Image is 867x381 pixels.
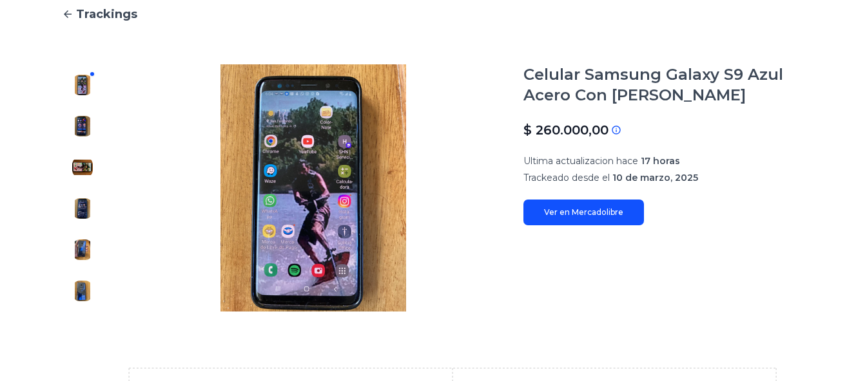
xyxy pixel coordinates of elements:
img: Celular Samsung Galaxy S9 Azul Acero Con Bordes Violeta [72,116,93,136]
img: Celular Samsung Galaxy S9 Azul Acero Con Bordes Violeta [72,239,93,260]
h1: Celular Samsung Galaxy S9 Azul Acero Con [PERSON_NAME] [523,64,805,106]
img: Celular Samsung Galaxy S9 Azul Acero Con Bordes Violeta [72,157,93,178]
a: Trackings [62,5,805,23]
span: 10 de marzo, 2025 [612,172,698,183]
img: Celular Samsung Galaxy S9 Azul Acero Con Bordes Violeta [72,198,93,219]
span: Trackings [76,5,137,23]
span: Ultima actualizacion hace [523,155,638,167]
p: $ 260.000,00 [523,121,609,139]
span: 17 horas [641,155,680,167]
a: Ver en Mercadolibre [523,200,644,225]
img: Celular Samsung Galaxy S9 Azul Acero Con Bordes Violeta [72,75,93,95]
span: Trackeado desde el [523,172,610,183]
img: Celular Samsung Galaxy S9 Azul Acero Con Bordes Violeta [129,64,498,311]
img: Celular Samsung Galaxy S9 Azul Acero Con Bordes Violeta [72,281,93,301]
